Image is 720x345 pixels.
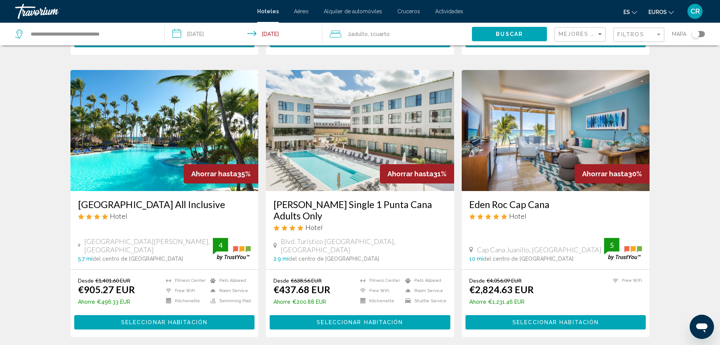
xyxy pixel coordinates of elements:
del: €4,056.09 EUR [487,277,522,284]
a: Travorium [15,4,250,19]
span: del centro de [GEOGRAPHIC_DATA] [483,256,573,262]
li: Free WiFi [162,287,206,294]
div: 5 star Hotel [469,212,642,220]
p: €1,231.46 EUR [469,299,534,305]
a: Seleccionar habitación [465,317,646,325]
a: Seleccionar habitación [270,317,450,325]
li: Free WiFi [609,277,642,284]
a: Actividades [435,8,463,14]
font: euros [648,9,667,15]
span: Hotel [305,223,323,232]
div: 30% [575,164,650,183]
span: , 1 [368,29,390,39]
a: Hoteles [257,8,279,14]
img: trustyou-badge.svg [604,238,642,260]
span: Ahorrar hasta [582,170,628,178]
span: Seleccionar habitación [512,320,599,326]
img: Hotel image [266,70,454,191]
ins: €905.27 EUR [78,284,135,295]
del: €1,401.60 EUR [95,277,130,284]
button: Filter [613,27,664,43]
p: €200.88 EUR [273,299,330,305]
span: Ahorrar hasta [191,170,237,178]
span: 5.7 mi [78,256,92,262]
a: Alquiler de automóviles [324,8,382,14]
button: Toggle map [686,31,705,37]
img: Hotel image [70,70,259,191]
span: Blvd. Turístico [GEOGRAPHIC_DATA], [GEOGRAPHIC_DATA] [281,237,447,254]
font: es [623,9,630,15]
span: Ahorre [273,299,290,305]
span: Buscar [496,31,523,37]
li: Pets Allowed [206,277,251,284]
span: Adulto [351,31,368,37]
button: Check-in date: Aug 25, 2025 Check-out date: Aug 30, 2025 [165,23,322,45]
span: Cuarto [373,31,390,37]
span: Mapa [672,29,686,39]
li: Pets Allowed [401,277,447,284]
span: Desde [469,277,485,284]
span: Hotel [509,212,526,220]
div: 4 star Hotel [78,212,251,220]
a: Eden Roc Cap Cana [469,199,642,210]
li: Fitness Center [356,277,401,284]
span: 10 mi [469,256,483,262]
a: Cruceros [397,8,420,14]
li: Room Service [206,287,251,294]
span: 2 [348,29,368,39]
div: 4 [213,241,228,250]
a: [PERSON_NAME] Single 1 Punta Cana Adults Only [273,199,447,221]
ins: €437.68 EUR [273,284,330,295]
li: Free WiFi [356,287,401,294]
span: Desde [78,277,94,284]
div: 5 [604,241,619,250]
div: 4 star Hotel [273,223,447,232]
span: Cap Cana Juanillo, [GEOGRAPHIC_DATA] [477,246,601,254]
font: CR [690,7,700,15]
button: Buscar [472,27,547,41]
img: Hotel image [462,70,650,191]
span: Ahorre [78,299,95,305]
li: Shuttle Service [401,298,447,304]
span: 2.9 mi [273,256,289,262]
p: €496.33 EUR [78,299,135,305]
span: del centro de [GEOGRAPHIC_DATA] [92,256,183,262]
span: [GEOGRAPHIC_DATA][PERSON_NAME], [GEOGRAPHIC_DATA] [84,237,213,254]
li: Kitchenette [162,298,206,304]
span: Mejores descuentos [559,31,635,37]
span: Desde [273,277,289,284]
button: Menú de usuario [685,3,705,19]
span: Seleccionar habitación [121,320,208,326]
span: del centro de [GEOGRAPHIC_DATA] [289,256,379,262]
div: 31% [380,164,454,183]
ins: €2,824.63 EUR [469,284,534,295]
span: Filtros [617,31,644,37]
img: trustyou-badge.svg [213,238,251,260]
mat-select: Sort by [559,31,603,38]
a: [GEOGRAPHIC_DATA] All Inclusive [78,199,251,210]
del: €638.56 EUR [291,277,322,284]
button: Cambiar moneda [648,6,674,17]
span: Ahorre [469,299,486,305]
a: Seleccionar habitación [74,317,255,325]
button: Seleccionar habitación [74,315,255,329]
div: 35% [184,164,258,183]
span: Seleccionar habitación [317,320,403,326]
li: Swimming Pool [206,298,251,304]
li: Fitness Center [162,277,206,284]
button: Seleccionar habitación [270,315,450,329]
iframe: Botón para iniciar la ventana de mensajería [690,315,714,339]
button: Travelers: 2 adults, 0 children [322,23,472,45]
button: Seleccionar habitación [465,315,646,329]
a: Aéreo [294,8,309,14]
